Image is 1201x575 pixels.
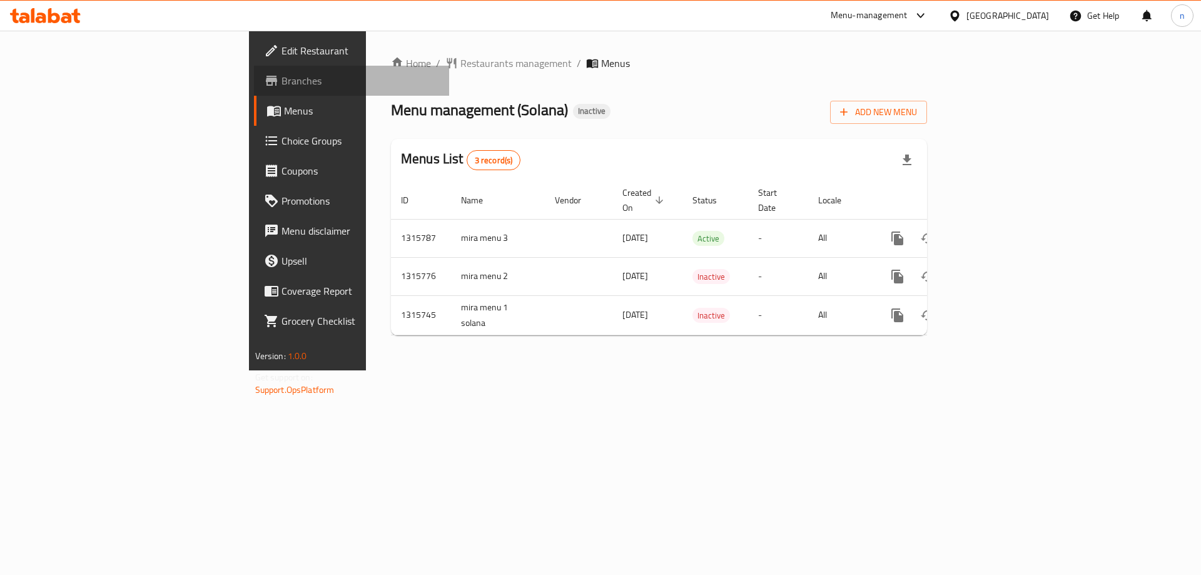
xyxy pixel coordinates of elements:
a: Grocery Checklist [254,306,450,336]
th: Actions [873,181,1013,220]
span: Vendor [555,193,597,208]
nav: breadcrumb [391,56,927,71]
span: Start Date [758,185,793,215]
td: All [808,295,873,335]
a: Coverage Report [254,276,450,306]
span: Get support on: [255,369,313,385]
span: Menu disclaimer [281,223,440,238]
div: Inactive [573,104,611,119]
td: mira menu 2 [451,257,545,295]
span: Grocery Checklist [281,313,440,328]
span: Inactive [573,106,611,116]
span: Menus [601,56,630,71]
td: mira menu 1 solana [451,295,545,335]
a: Upsell [254,246,450,276]
span: Name [461,193,499,208]
span: [DATE] [622,268,648,284]
button: more [883,300,913,330]
span: [DATE] [622,307,648,323]
button: Add New Menu [830,101,927,124]
button: Change Status [913,262,943,292]
div: Total records count [467,150,521,170]
td: All [808,257,873,295]
a: Restaurants management [445,56,572,71]
span: Choice Groups [281,133,440,148]
a: Coupons [254,156,450,186]
td: mira menu 3 [451,219,545,257]
span: Created On [622,185,667,215]
td: - [748,295,808,335]
button: more [883,223,913,253]
span: Branches [281,73,440,88]
div: Export file [892,145,922,175]
span: Coverage Report [281,283,440,298]
a: Menus [254,96,450,126]
td: - [748,257,808,295]
button: more [883,262,913,292]
h2: Menus List [401,150,520,170]
a: Promotions [254,186,450,216]
button: Change Status [913,223,943,253]
span: [DATE] [622,230,648,246]
a: Support.OpsPlatform [255,382,335,398]
span: Coupons [281,163,440,178]
span: ID [401,193,425,208]
a: Choice Groups [254,126,450,156]
span: Menus [284,103,440,118]
span: Add New Menu [840,104,917,120]
span: Upsell [281,253,440,268]
span: 1.0.0 [288,348,307,364]
span: 3 record(s) [467,155,520,166]
td: All [808,219,873,257]
span: Menu management ( Solana ) [391,96,568,124]
span: Status [692,193,733,208]
span: Promotions [281,193,440,208]
div: [GEOGRAPHIC_DATA] [966,9,1049,23]
span: Edit Restaurant [281,43,440,58]
span: Inactive [692,270,730,284]
li: / [577,56,581,71]
table: enhanced table [391,181,1013,335]
td: - [748,219,808,257]
span: Restaurants management [460,56,572,71]
button: Change Status [913,300,943,330]
div: Menu-management [831,8,908,23]
span: Inactive [692,308,730,323]
a: Menu disclaimer [254,216,450,246]
a: Edit Restaurant [254,36,450,66]
span: Active [692,232,724,246]
span: Version: [255,348,286,364]
span: n [1180,9,1185,23]
span: Locale [818,193,858,208]
a: Branches [254,66,450,96]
